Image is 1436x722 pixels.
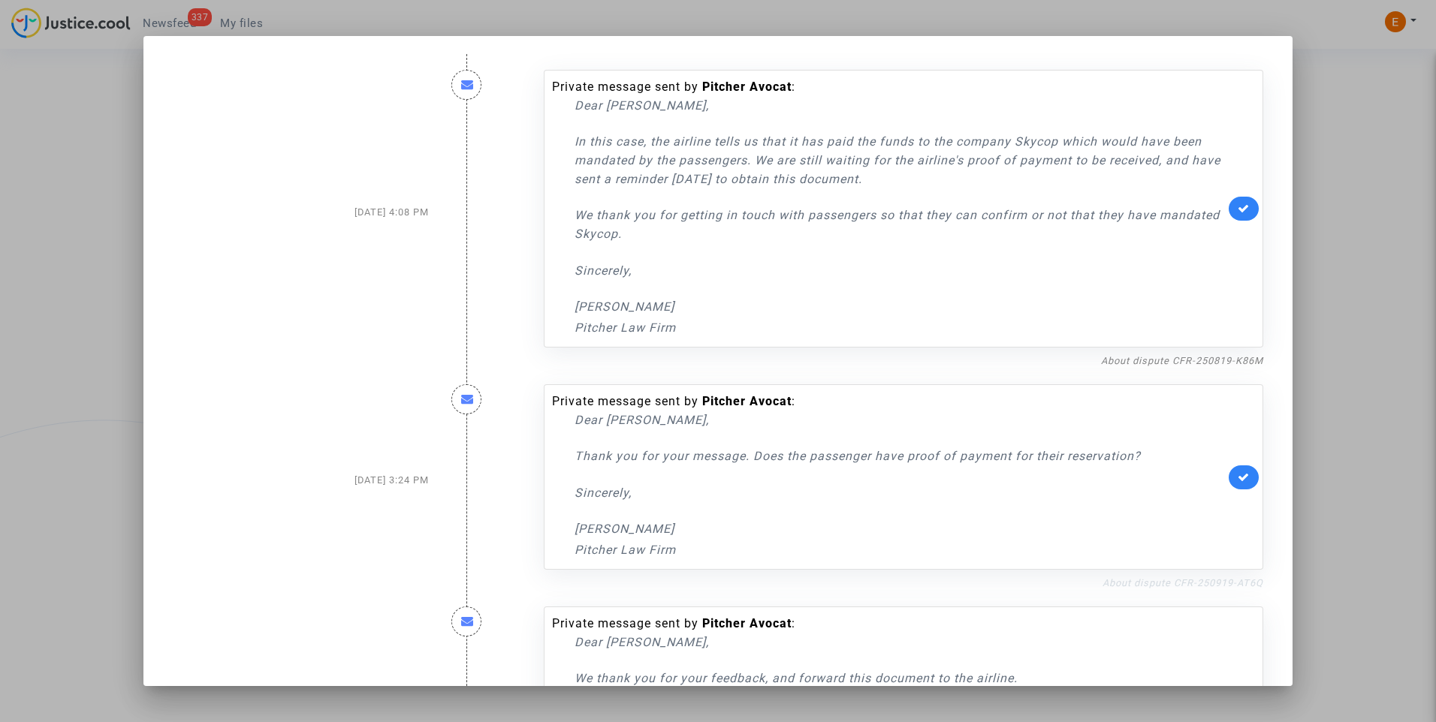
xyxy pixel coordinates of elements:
[161,369,439,591] div: [DATE] 3:24 PM
[702,80,792,94] b: Pitcher Avocat
[1103,577,1263,588] a: About dispute CFR-250919-AT6Q
[702,616,792,630] b: Pitcher Avocat
[575,633,1225,651] p: Dear [PERSON_NAME],
[1101,355,1263,366] a: About dispute CFR-250819-K86M
[552,393,1225,559] div: Private message sent by :
[161,55,439,369] div: [DATE] 4:08 PM
[575,261,1225,280] p: Sincerely,
[575,132,1225,188] p: In this case, the airline tells us that it has paid the funds to the company Skycop which would h...
[575,447,1225,465] p: Thank you for your message. Does the passenger have proof of payment for their reservation?
[575,96,1225,115] p: Dear [PERSON_NAME],
[575,519,1225,538] p: [PERSON_NAME]
[575,206,1225,243] p: We thank you for getting in touch with passengers so that they can confirm or not that they have ...
[575,318,1225,337] p: Pitcher Law Firm
[575,411,1225,429] p: Dear [PERSON_NAME],
[575,669,1225,687] p: We thank you for your feedback, and forward this document to the airline.
[702,394,792,408] b: Pitcher Avocat
[575,483,1225,502] p: Sincerely,
[552,78,1225,337] div: Private message sent by :
[575,540,1225,559] p: Pitcher Law Firm
[575,297,1225,316] p: [PERSON_NAME]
